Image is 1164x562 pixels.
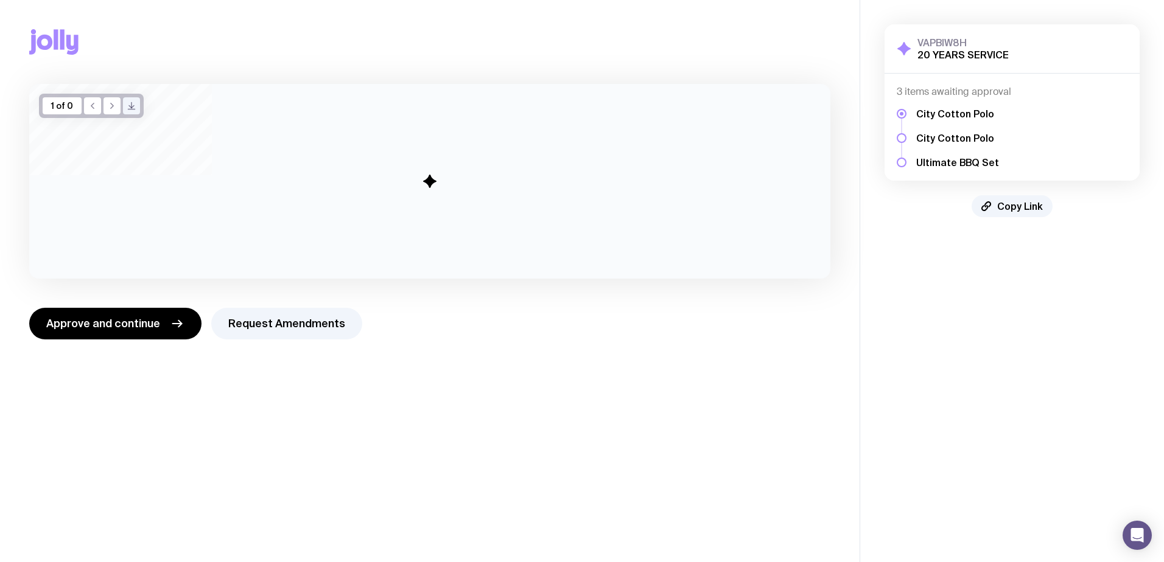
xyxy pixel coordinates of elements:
h3: VAPBIW8H [917,36,1009,49]
button: Approve and continue [29,308,202,339]
span: Approve and continue [46,316,160,331]
h5: City Cotton Polo [916,108,999,120]
g: /> /> [128,103,135,109]
h5: City Cotton Polo [916,132,999,144]
h2: 20 YEARS SERVICE [917,49,1009,61]
button: />/> [123,97,140,114]
button: Request Amendments [211,308,362,339]
span: Copy Link [997,200,1043,212]
button: Copy Link [972,195,1053,217]
div: Open Intercom Messenger [1123,521,1152,550]
h5: Ultimate BBQ Set [916,156,999,168]
div: 1 of 0 [43,97,82,114]
h4: 3 items awaiting approval [897,86,1127,98]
